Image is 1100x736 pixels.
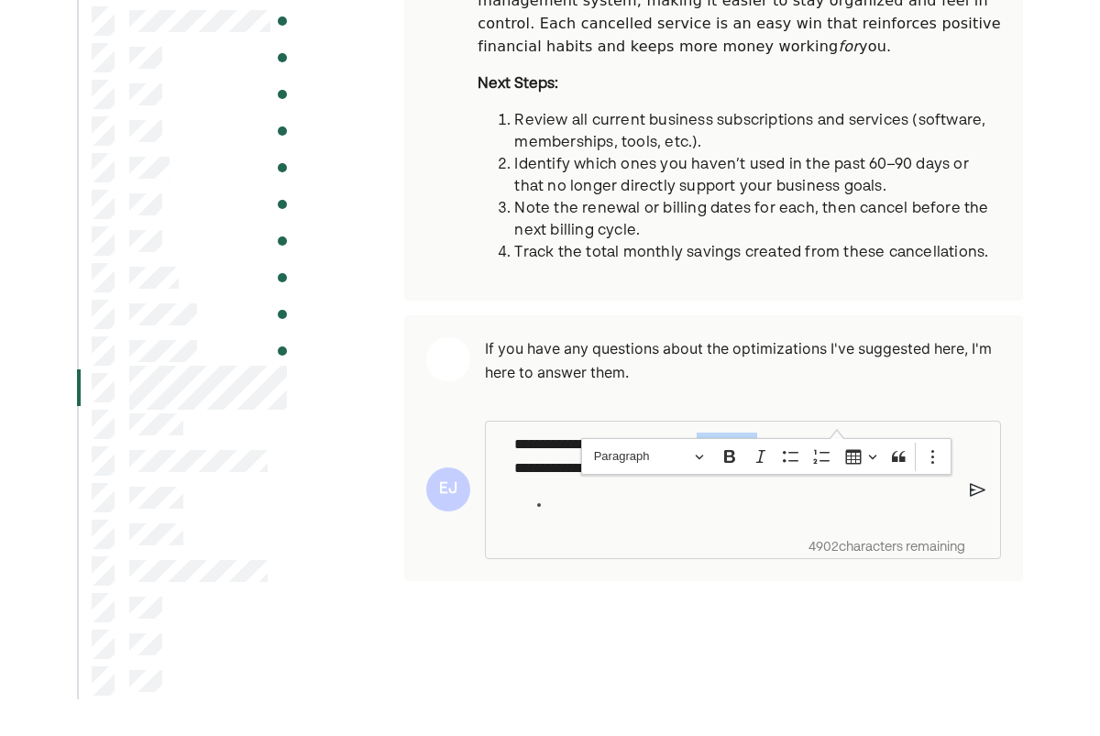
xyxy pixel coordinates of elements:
span: you. [859,38,891,55]
em: for [838,38,859,55]
pre: If you have any questions about the optimizations I've suggested here, I'm here to answer them. [485,337,1001,384]
div: Rich Text Editor. Editing area: main [505,422,964,530]
div: 4902 characters remaining [505,537,964,557]
span: Paragraph [594,445,689,467]
div: EJ [426,467,470,511]
span: Review all current business subscriptions and services (software, memberships, tools, etc.). [514,114,985,150]
span: Identify which ones you haven’t used in the past 60–90 days or that no longer directly support yo... [514,158,968,194]
strong: Next Steps: [478,77,558,92]
span: Track the total monthly savings created from these cancellations. [514,246,988,260]
button: Paragraph [586,443,712,471]
div: Editor contextual toolbar [582,439,951,474]
span: Note the renewal or billing dates for each, then cancel before the next billing cycle. [514,202,988,238]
